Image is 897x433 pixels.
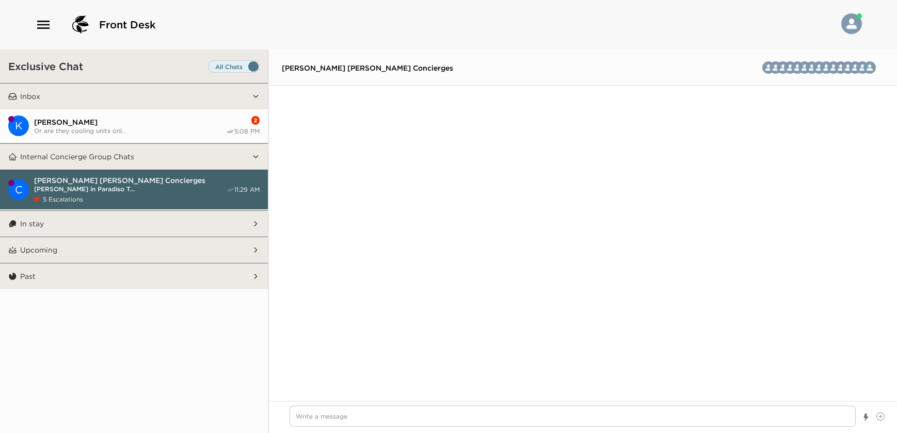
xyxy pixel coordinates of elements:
div: Davide Poli [784,61,796,74]
img: V [777,61,789,74]
button: Upcoming [17,237,252,263]
p: Internal Concierge Group Chats [20,152,134,161]
div: Casali di Casole Concierge Team [863,61,876,74]
div: 2 [251,116,260,125]
div: C [8,179,29,200]
button: Show templates [862,408,870,426]
img: G [791,61,804,74]
div: Barbara Casini [827,61,840,74]
h3: Exclusive Chat [8,60,83,73]
div: Vesna Vick [777,61,789,74]
img: S [820,61,832,74]
img: B [827,61,840,74]
button: Inbox [17,84,252,109]
div: Simona Gentilezza [820,61,832,74]
button: Past [17,263,252,289]
div: Alessia Frosali [806,61,818,74]
div: Valeriia Iurkov's Concierge [770,61,782,74]
button: In stay [17,211,252,237]
p: Upcoming [20,245,57,255]
p: In stay [20,219,44,228]
span: 5:08 PM [234,127,260,136]
p: Inbox [20,92,40,101]
img: C [863,61,876,74]
img: A [806,61,818,74]
textarea: Write a message [290,406,856,427]
img: V [770,61,782,74]
button: CCRCABSFAIGDVVA [836,57,884,78]
label: Set all destinations [208,60,260,73]
span: Or are they cooling units onl... [34,127,226,135]
span: 5 Escalations [43,195,83,203]
span: [PERSON_NAME] [PERSON_NAME] Concierges [34,176,226,185]
span: [PERSON_NAME] in Paradiso T... [34,185,226,193]
div: Arianna Paluffi [762,61,775,74]
div: Kip Wadsworth [8,115,29,136]
span: [PERSON_NAME] [PERSON_NAME] Concierges [282,63,453,73]
img: F [813,61,825,74]
img: I [798,61,811,74]
span: Front Desk [99,18,156,32]
div: K [8,115,29,136]
img: logo [68,12,93,37]
span: [PERSON_NAME] [34,118,226,127]
div: Gessica Fabbrucci [791,61,804,74]
div: Francesca Dogali [813,61,825,74]
button: Internal Concierge Group Chats [17,144,252,170]
span: 11:29 AM [234,186,260,194]
div: Casali di Casole [8,179,29,200]
img: User [841,13,862,34]
img: D [784,61,796,74]
div: Isabella Palombo [798,61,811,74]
p: Past [20,272,36,281]
img: A [762,61,775,74]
